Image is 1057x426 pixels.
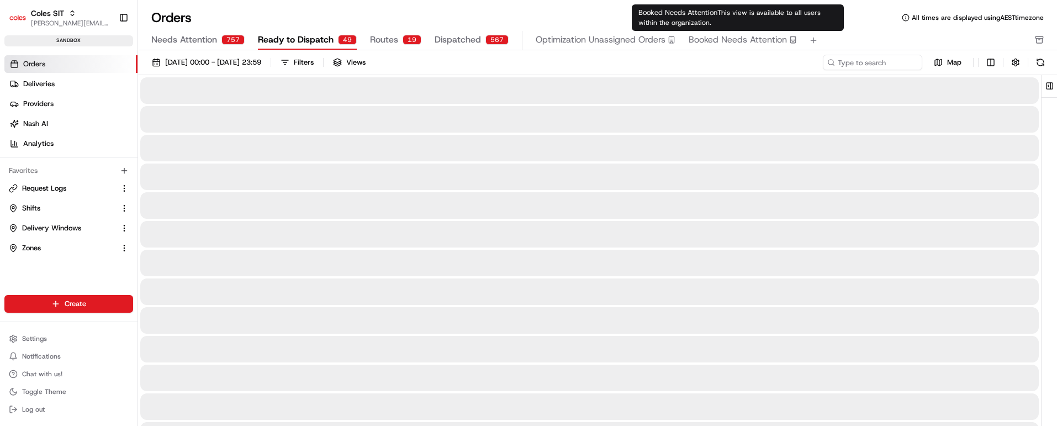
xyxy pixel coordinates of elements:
[31,19,110,28] button: [PERSON_NAME][EMAIL_ADDRESS][PERSON_NAME][PERSON_NAME][DOMAIN_NAME]
[22,183,66,193] span: Request Logs
[346,57,366,67] span: Views
[4,135,138,152] a: Analytics
[78,187,134,196] a: Powered byPylon
[4,331,133,346] button: Settings
[4,239,133,257] button: Zones
[689,33,787,46] span: Booked Needs Attention
[11,44,201,62] p: Welcome 👋
[188,109,201,122] button: Start new chat
[65,299,86,309] span: Create
[276,55,319,70] button: Filters
[165,57,261,67] span: [DATE] 00:00 - [DATE] 23:59
[912,13,1044,22] span: All times are displayed using AEST timezone
[147,55,266,70] button: [DATE] 00:00 - [DATE] 23:59
[485,35,509,45] div: 567
[403,35,421,45] div: 19
[9,243,115,253] a: Zones
[4,366,133,382] button: Chat with us!
[4,55,138,73] a: Orders
[9,183,115,193] a: Request Logs
[23,119,48,129] span: Nash AI
[38,117,140,125] div: We're available if you need us!
[4,199,133,217] button: Shifts
[638,8,821,27] span: This view is available to all users within the organization.
[328,55,371,70] button: Views
[93,161,102,170] div: 💻
[9,223,115,233] a: Delivery Windows
[4,384,133,399] button: Toggle Theme
[947,57,961,67] span: Map
[11,161,20,170] div: 📗
[22,334,47,343] span: Settings
[29,71,182,83] input: Clear
[38,106,181,117] div: Start new chat
[22,243,41,253] span: Zones
[23,79,55,89] span: Deliveries
[22,223,81,233] span: Delivery Windows
[632,4,844,31] div: Booked Needs Attention
[536,33,665,46] span: Optimization Unassigned Orders
[9,9,27,27] img: Coles SIT
[4,4,114,31] button: Coles SITColes SIT[PERSON_NAME][EMAIL_ADDRESS][PERSON_NAME][PERSON_NAME][DOMAIN_NAME]
[22,352,61,361] span: Notifications
[4,295,133,313] button: Create
[151,9,192,27] h1: Orders
[23,59,45,69] span: Orders
[4,162,133,180] div: Favorites
[104,160,177,171] span: API Documentation
[4,402,133,417] button: Log out
[4,35,133,46] div: sandbox
[4,219,133,237] button: Delivery Windows
[370,33,398,46] span: Routes
[23,99,54,109] span: Providers
[22,203,40,213] span: Shifts
[89,156,182,176] a: 💻API Documentation
[22,405,45,414] span: Log out
[110,187,134,196] span: Pylon
[11,11,33,33] img: Nash
[151,33,217,46] span: Needs Attention
[294,57,314,67] div: Filters
[11,106,31,125] img: 1736555255976-a54dd68f-1ca7-489b-9aae-adbdc363a1c4
[4,75,138,93] a: Deliveries
[258,33,334,46] span: Ready to Dispatch
[31,8,64,19] button: Coles SIT
[4,115,138,133] a: Nash AI
[823,55,922,70] input: Type to search
[7,156,89,176] a: 📗Knowledge Base
[1033,55,1048,70] button: Refresh
[927,56,969,69] button: Map
[22,160,84,171] span: Knowledge Base
[22,370,62,378] span: Chat with us!
[23,139,54,149] span: Analytics
[22,387,66,396] span: Toggle Theme
[4,180,133,197] button: Request Logs
[4,95,138,113] a: Providers
[4,349,133,364] button: Notifications
[9,203,115,213] a: Shifts
[338,35,357,45] div: 49
[221,35,245,45] div: 757
[435,33,481,46] span: Dispatched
